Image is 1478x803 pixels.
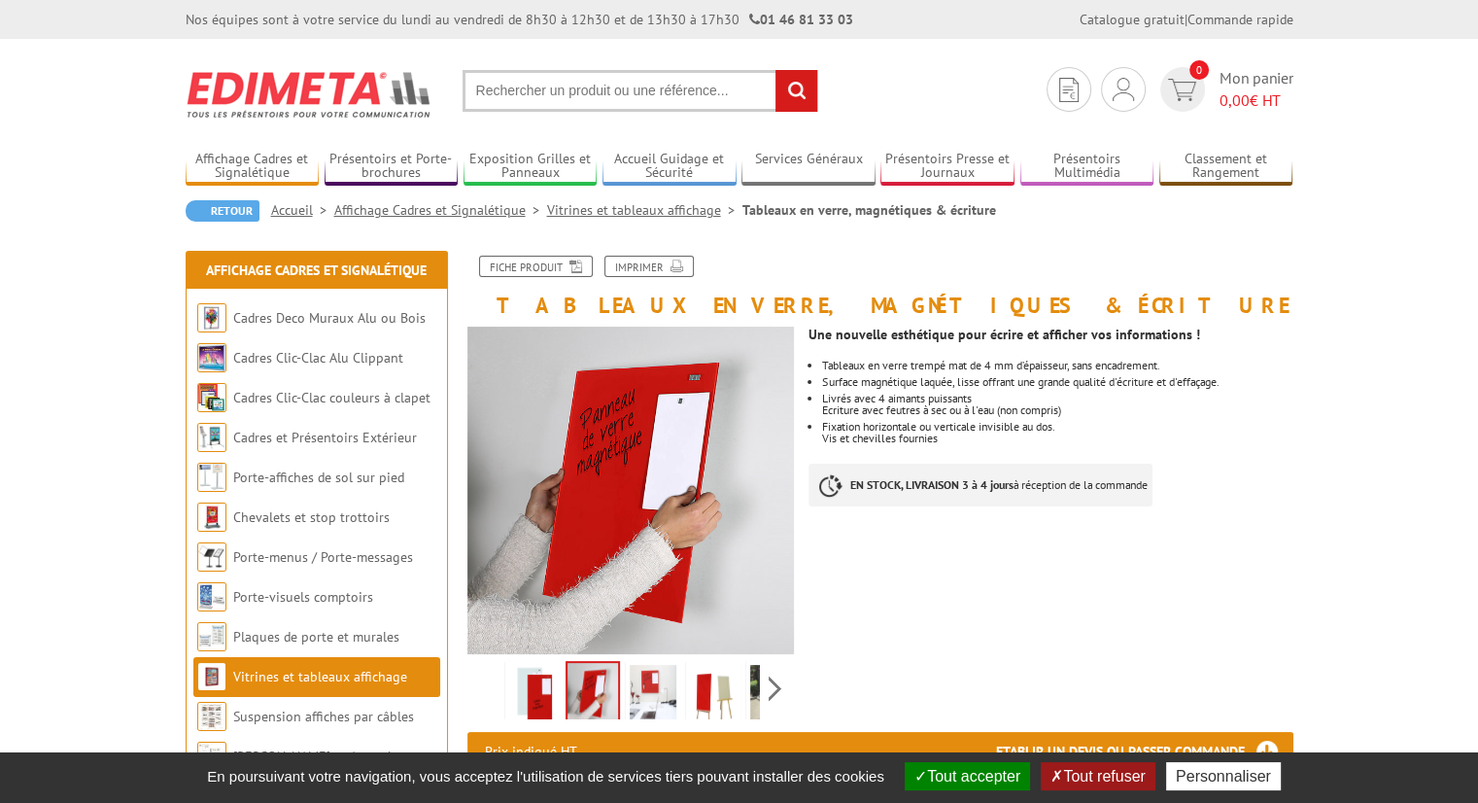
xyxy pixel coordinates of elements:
[233,588,373,606] a: Porte-visuels comptoirs
[186,151,320,183] a: Affichage Cadres et Signalétique
[1187,11,1293,28] a: Commande rapide
[233,309,426,327] a: Cadres Deco Muraux Alu ou Bois
[1168,79,1196,101] img: devis rapide
[604,256,694,277] a: Imprimer
[808,326,1200,343] strong: Une nouvelle esthétique pour écrire et afficher vos informations !
[1155,67,1293,112] a: devis rapide 0 Mon panier 0,00€ HT
[197,542,226,572] img: Porte-menus / Porte-messages
[1113,78,1134,101] img: devis rapide
[206,262,427,279] a: Affichage Cadres et Signalétique
[197,503,226,532] img: Chevalets et stop trottoirs
[822,421,1292,433] p: Fixation horizontale ou verticale invisible au dos.
[822,360,1292,371] li: Tableaux en verre trempé mat de 4 mm d’épaisseur, sans encadrement.
[485,732,577,771] p: Prix indiqué HT
[233,508,390,526] a: Chevalets et stop trottoirs
[630,665,676,725] img: 214524vn_tableau_ecriture_verre_magnetique_rouge_situation.jpg
[775,70,817,112] input: rechercher
[197,702,226,731] img: Suspension affiches par câbles
[822,393,1292,404] p: Livrés avec 4 aimants puissants
[602,151,737,183] a: Accueil Guidage et Sécurité
[197,768,894,785] span: En poursuivant votre navigation, vous acceptez l'utilisation de services tiers pouvant installer ...
[334,201,547,219] a: Affichage Cadres et Signalétique
[1080,10,1293,29] div: |
[1080,11,1185,28] a: Catalogue gratuit
[197,582,226,611] img: Porte-visuels comptoirs
[233,429,417,446] a: Cadres et Présentoirs Extérieur
[186,58,433,130] img: Edimeta
[197,383,226,412] img: Cadres Clic-Clac couleurs à clapet
[749,11,853,28] strong: 01 46 81 33 03
[766,673,784,705] span: Next
[271,201,334,219] a: Accueil
[509,665,556,725] img: 214524vn_214524bc_tableau_affichage_ecriture_verre_magnetique.jpg
[197,742,226,771] img: Cimaises et Accroches tableaux
[822,404,1292,416] p: Ecriture avec feutres à sec ou à l'eau (non compris)
[1059,78,1079,102] img: devis rapide
[822,376,1292,388] li: Surface magnétique laquée, lisse offrant une grande qualité d'écriture et d'effaçage.
[467,327,795,654] img: 214524vn_tableau_ecriture_verre_magnetique_rouge.jpg
[741,151,876,183] a: Services Généraux
[905,762,1030,790] button: Tout accepter
[1220,67,1293,112] span: Mon panier
[1166,762,1281,790] button: Personnaliser (fenêtre modale)
[479,256,593,277] a: Fiche produit
[1041,762,1154,790] button: Tout refuser
[464,151,598,183] a: Exposition Grilles et Panneaux
[547,201,742,219] a: Vitrines et tableaux affichage
[325,151,459,183] a: Présentoirs et Porte-brochures
[197,622,226,651] img: Plaques de porte et murales
[690,665,737,725] img: 214526vn_214525bc_chevalet_tableau_verre_rouge_blanc.jpg
[822,433,1292,444] p: Vis et chevilles fournies
[197,423,226,452] img: Cadres et Présentoirs Extérieur
[996,732,1293,771] h3: Etablir un devis ou passer commande
[197,303,226,332] img: Cadres Deco Muraux Alu ou Bois
[233,469,404,486] a: Porte-affiches de sol sur pied
[742,200,996,220] li: Tableaux en verre, magnétiques & écriture
[1220,90,1250,110] span: 0,00
[197,463,226,492] img: Porte-affiches de sol sur pied
[1189,60,1209,80] span: 0
[463,70,818,112] input: Rechercher un produit ou une référence...
[567,663,618,723] img: 214524vn_tableau_ecriture_verre_magnetique_rouge.jpg
[233,628,399,646] a: Plaques de porte et murales
[233,389,430,406] a: Cadres Clic-Clac couleurs à clapet
[850,477,1014,492] strong: EN STOCK, LIVRAISON 3 à 4 jours
[1220,89,1293,112] span: € HT
[186,10,853,29] div: Nos équipes sont à votre service du lundi au vendredi de 8h30 à 12h30 et de 13h30 à 17h30
[233,548,413,566] a: Porte-menus / Porte-messages
[750,665,797,725] img: 214525bc_chevalet_tableau_verre_blanc_situation.jpg
[1020,151,1154,183] a: Présentoirs Multimédia
[880,151,1014,183] a: Présentoirs Presse et Journaux
[233,708,414,725] a: Suspension affiches par câbles
[808,464,1152,506] p: à réception de la commande
[186,200,259,222] a: Retour
[233,668,407,685] a: Vitrines et tableaux affichage
[197,343,226,372] img: Cadres Clic-Clac Alu Clippant
[233,349,403,367] a: Cadres Clic-Clac Alu Clippant
[1159,151,1293,183] a: Classement et Rangement
[197,662,226,691] img: Vitrines et tableaux affichage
